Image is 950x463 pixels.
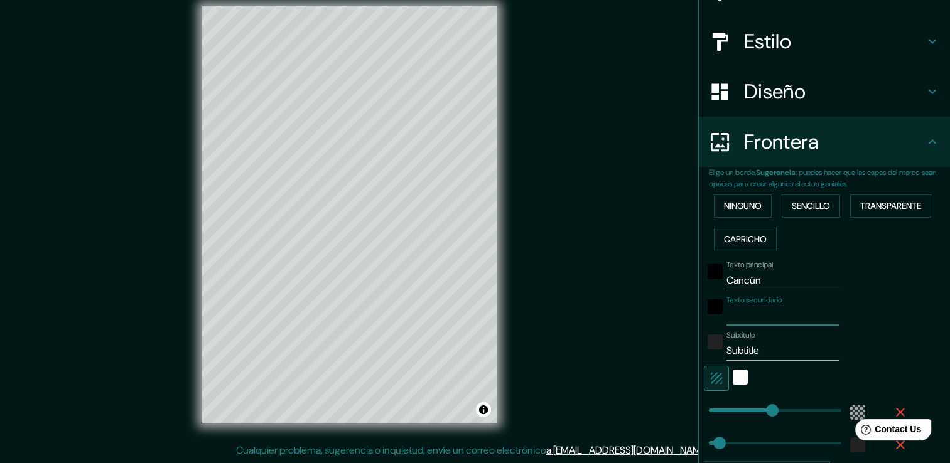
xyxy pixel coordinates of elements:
[733,370,748,385] button: Blanco
[726,330,755,341] label: Subtítulo
[476,402,491,417] button: Alternar atribución
[709,167,950,189] p: Elige un borde. : puedes hacer que las capas del marco sean opacas para crear algunos efectos gen...
[850,194,931,218] button: Transparente
[708,264,723,279] button: negro
[714,228,777,251] button: Capricho
[724,198,762,214] font: Ninguno
[708,299,723,314] button: negro
[792,198,830,214] font: Sencillo
[236,443,710,458] p: Cualquier problema, sugerencia o inquietud, envíe un correo electrónico .
[699,16,950,67] div: Estilo
[860,198,921,214] font: Transparente
[546,444,708,457] a: a [EMAIL_ADDRESS][DOMAIN_NAME]
[726,260,773,270] label: Texto principal
[782,194,840,218] button: Sencillo
[756,168,796,178] b: Sugerencia
[850,405,865,420] button: color-55555544
[744,129,925,154] h4: Frontera
[724,231,767,247] font: Capricho
[744,79,925,104] h4: Diseño
[744,29,925,54] h4: Estilo
[699,67,950,117] div: Diseño
[726,295,782,306] label: Texto secundario
[838,414,936,449] iframe: Help widget launcher
[714,194,772,218] button: Ninguno
[708,334,723,349] button: color-222222
[699,117,950,167] div: Frontera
